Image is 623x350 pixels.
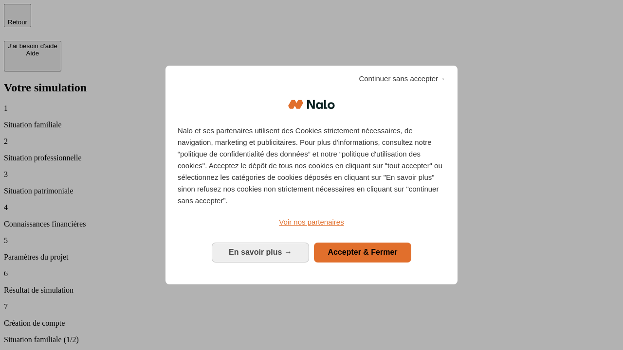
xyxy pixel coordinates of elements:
p: Nalo et ses partenaires utilisent des Cookies strictement nécessaires, de navigation, marketing e... [178,125,445,207]
span: Continuer sans accepter→ [359,73,445,85]
span: En savoir plus → [229,248,292,256]
div: Bienvenue chez Nalo Gestion du consentement [165,66,458,284]
span: Accepter & Fermer [328,248,397,256]
button: Accepter & Fermer: Accepter notre traitement des données et fermer [314,243,411,262]
img: Logo [288,90,335,119]
a: Voir nos partenaires [178,216,445,228]
button: En savoir plus: Configurer vos consentements [212,243,309,262]
span: Voir nos partenaires [279,218,344,226]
